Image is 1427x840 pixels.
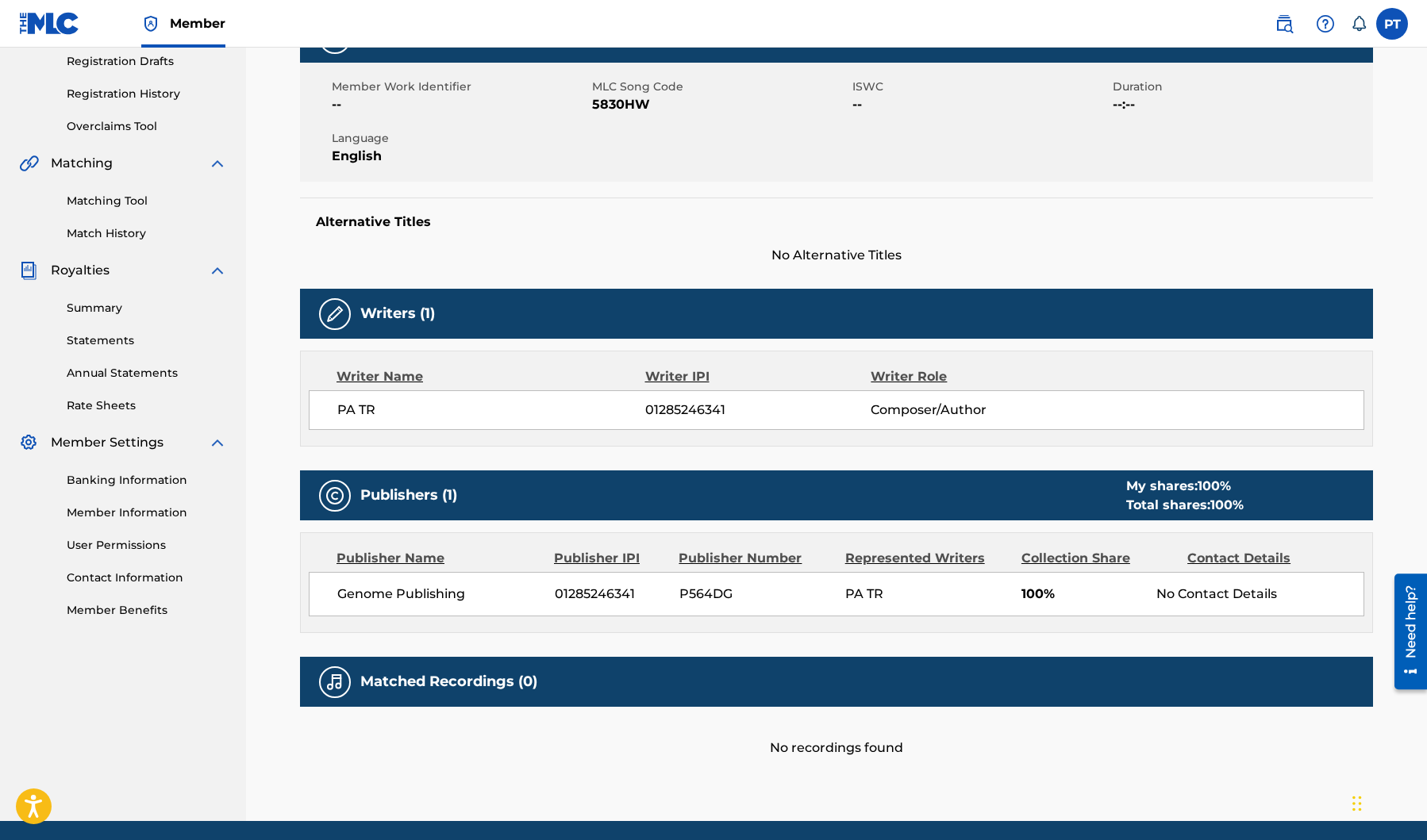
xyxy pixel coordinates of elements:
[1021,585,1144,604] span: 100%
[1351,16,1367,32] div: Notifications
[1316,14,1335,33] img: help
[67,602,227,619] a: Member Benefits
[19,12,80,35] img: MLC Logo
[645,401,871,420] span: 01285246341
[51,433,163,452] span: Member Settings
[1156,585,1364,604] div: No Contact Details
[208,154,227,173] img: expand
[67,118,227,135] a: Overclaims Tool
[67,300,227,316] a: Summary
[67,53,227,70] a: Registration Drafts
[592,95,848,114] span: 5830HW
[1310,8,1341,40] div: Help
[337,549,542,568] div: Publisher Name
[337,585,543,604] span: Genome Publishing
[316,214,1357,230] h5: Alternative Titles
[1126,496,1244,515] div: Total shares:
[325,305,344,324] img: Writers
[1113,95,1369,114] span: --:--
[555,585,667,604] span: 01285246341
[67,332,227,349] a: Statements
[337,367,645,386] div: Writer Name
[325,673,344,692] img: Matched Recordings
[1210,497,1244,512] span: 100 %
[19,261,38,280] img: Royalties
[1021,549,1175,568] div: Collection Share
[1198,478,1231,493] span: 100 %
[1113,79,1369,95] span: Duration
[337,401,645,420] span: PA TR
[360,486,457,504] h5: Publishers (1)
[67,365,227,382] a: Annual Statements
[67,537,227,554] a: User Permissions
[67,397,227,414] a: Rate Sheets
[1348,764,1427,840] iframe: Chat Widget
[871,367,1076,386] div: Writer Role
[51,154,113,173] span: Matching
[170,14,225,33] span: Member
[845,586,883,601] span: PA TR
[852,79,1109,95] span: ISWC
[852,95,1109,114] span: --
[67,504,227,521] a: Member Information
[1275,14,1294,33] img: search
[325,486,344,505] img: Publishers
[67,472,227,489] a: Banking Information
[360,305,435,323] h5: Writers (1)
[1187,549,1341,568] div: Contact Details
[67,193,227,209] a: Matching Tool
[332,147,588,166] span: English
[592,79,848,95] span: MLC Song Code
[67,86,227,102] a: Registration History
[1376,8,1408,40] div: User Menu
[871,401,1076,420] span: Composer/Author
[51,261,110,280] span: Royalties
[360,673,537,691] h5: Matched Recordings (0)
[208,433,227,452] img: expand
[679,549,833,568] div: Publisher Number
[332,95,588,114] span: --
[1352,780,1362,827] div: Drag
[67,225,227,242] a: Match History
[19,433,38,452] img: Member Settings
[679,585,833,604] span: P564DG
[1268,8,1300,40] a: Public Search
[300,246,1373,265] span: No Alternative Titles
[332,130,588,147] span: Language
[1126,477,1244,496] div: My shares:
[300,707,1373,758] div: No recordings found
[554,549,667,568] div: Publisher IPI
[67,570,227,586] a: Contact Information
[141,14,160,33] img: Top Rightsholder
[845,549,1010,568] div: Represented Writers
[19,154,39,173] img: Matching
[208,261,227,280] img: expand
[1383,566,1427,698] iframe: Resource Center
[332,79,588,95] span: Member Work Identifier
[645,367,871,386] div: Writer IPI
